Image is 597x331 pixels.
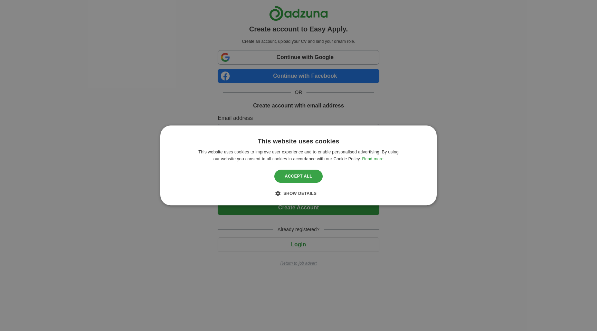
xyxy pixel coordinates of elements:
[274,170,323,183] div: Accept all
[283,191,316,196] span: Show details
[198,150,398,162] span: This website uses cookies to improve user experience and to enable personalised advertising. By u...
[160,125,437,205] div: Cookie consent dialog
[258,138,339,145] div: This website uses cookies
[362,157,383,162] a: Read more, opens a new window
[281,190,317,197] div: Show details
